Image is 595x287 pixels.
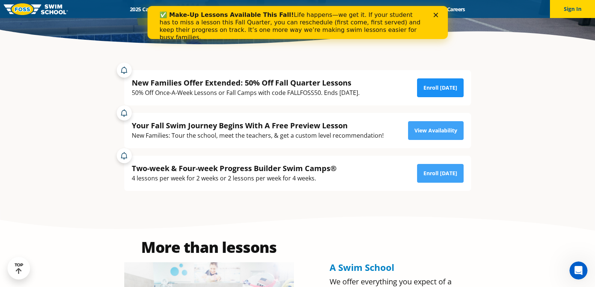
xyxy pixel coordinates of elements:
[12,5,146,12] b: ✅ Make-Up Lessons Available This Fall!
[408,121,464,140] a: View Availability
[202,6,268,13] a: Swim Path® Program
[124,6,170,13] a: 2025 Calendar
[268,6,337,13] a: About [PERSON_NAME]
[330,261,394,273] span: A Swim School
[12,5,276,35] div: Life happens—we get it. If your student has to miss a lesson this Fall Quarter, you can reschedul...
[132,163,337,173] div: Two-week & Four-week Progress Builder Swim Camps®
[417,164,464,183] a: Enroll [DATE]
[170,6,202,13] a: Schools
[4,3,68,15] img: FOSS Swim School Logo
[132,131,384,141] div: New Families: Tour the school, meet the teachers, & get a custom level recommendation!
[569,261,587,279] iframe: Intercom live chat
[132,78,360,88] div: New Families Offer Extended: 50% Off Fall Quarter Lessons
[15,263,23,274] div: TOP
[286,7,294,11] div: Close
[132,120,384,131] div: Your Fall Swim Journey Begins With A Free Preview Lesson
[132,173,337,183] div: 4 lessons per week for 2 weeks or 2 lessons per week for 4 weeks.
[417,78,464,97] a: Enroll [DATE]
[440,6,471,13] a: Careers
[132,88,360,98] div: 50% Off Once-A-Week Lessons or Fall Camps with code FALLFOSS50. Ends [DATE].
[148,6,448,39] iframe: Intercom live chat banner
[337,6,417,13] a: Swim Like [PERSON_NAME]
[124,240,294,255] h2: More than lessons
[417,6,440,13] a: Blog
